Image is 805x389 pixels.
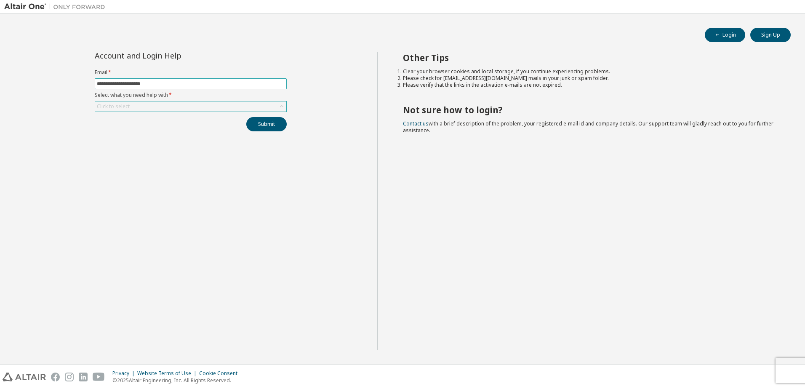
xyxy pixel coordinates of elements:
img: altair_logo.svg [3,373,46,381]
div: Cookie Consent [199,370,243,377]
img: linkedin.svg [79,373,88,381]
button: Login [705,28,745,42]
label: Email [95,69,287,76]
button: Sign Up [750,28,791,42]
li: Please verify that the links in the activation e-mails are not expired. [403,82,776,88]
button: Submit [246,117,287,131]
a: Contact us [403,120,429,127]
div: Privacy [112,370,137,377]
h2: Other Tips [403,52,776,63]
li: Please check for [EMAIL_ADDRESS][DOMAIN_NAME] mails in your junk or spam folder. [403,75,776,82]
h2: Not sure how to login? [403,104,776,115]
img: instagram.svg [65,373,74,381]
div: Account and Login Help [95,52,248,59]
p: © 2025 Altair Engineering, Inc. All Rights Reserved. [112,377,243,384]
div: Click to select [95,101,286,112]
img: Altair One [4,3,109,11]
img: youtube.svg [93,373,105,381]
label: Select what you need help with [95,92,287,99]
div: Website Terms of Use [137,370,199,377]
li: Clear your browser cookies and local storage, if you continue experiencing problems. [403,68,776,75]
span: with a brief description of the problem, your registered e-mail id and company details. Our suppo... [403,120,773,134]
div: Click to select [97,103,130,110]
img: facebook.svg [51,373,60,381]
